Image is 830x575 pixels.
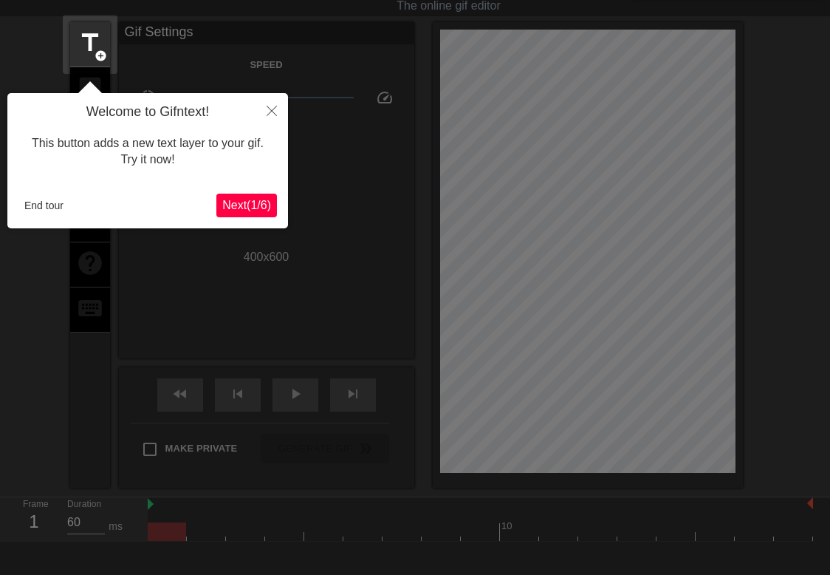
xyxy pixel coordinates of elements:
button: Next [216,194,277,217]
button: Close [255,93,288,127]
button: End tour [18,194,69,217]
div: This button adds a new text layer to your gif. Try it now! [18,120,277,183]
span: Next ( 1 / 6 ) [222,199,271,211]
h4: Welcome to Gifntext! [18,104,277,120]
